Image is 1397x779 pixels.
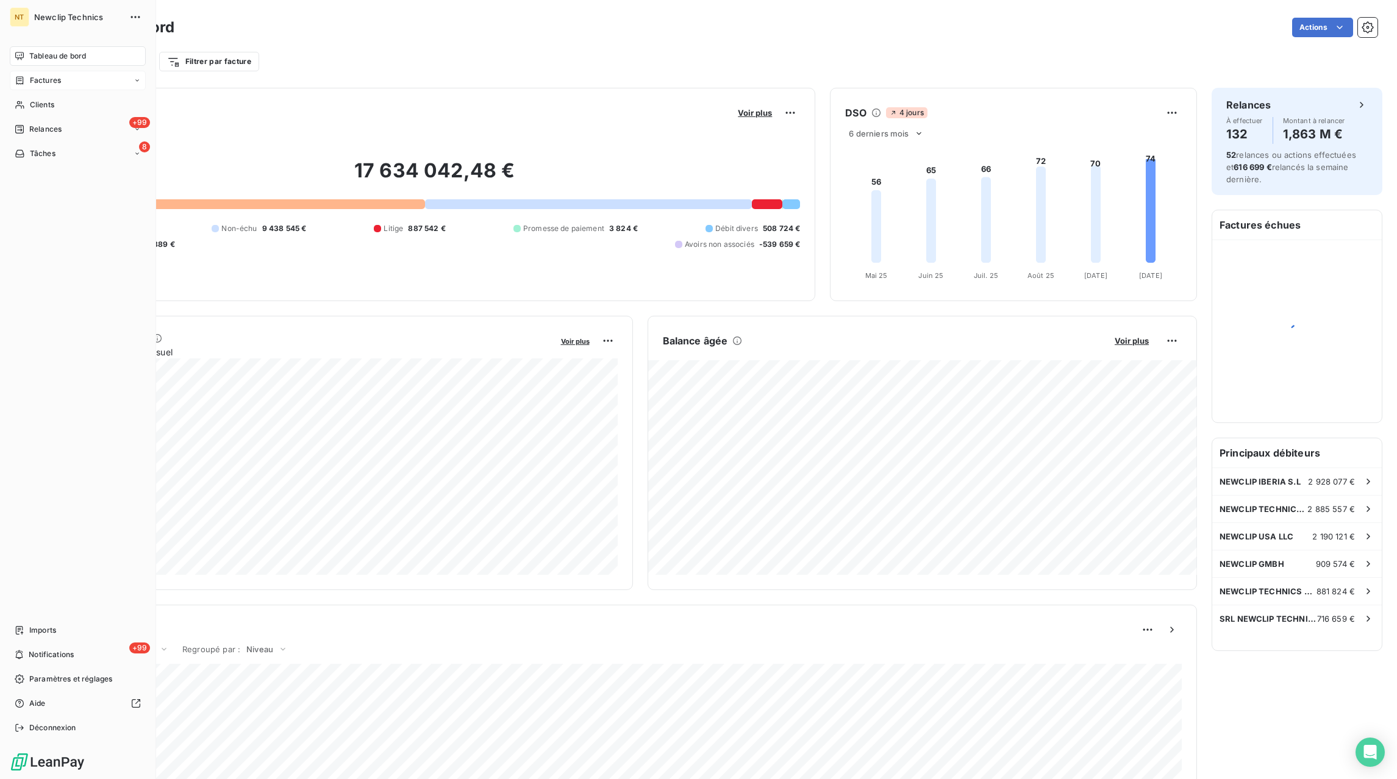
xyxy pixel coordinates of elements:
[29,51,86,62] span: Tableau de bord
[1283,124,1345,144] h4: 1,863 M €
[1220,586,1317,596] span: NEWCLIP TECHNICS JAPAN KK
[30,75,61,86] span: Factures
[1292,18,1353,37] button: Actions
[609,223,638,234] span: 3 824 €
[262,223,307,234] span: 9 438 545 €
[1226,98,1271,112] h6: Relances
[1212,210,1382,240] h6: Factures échues
[1220,477,1301,486] span: NEWCLIP IBERIA S.L
[1111,335,1152,346] button: Voir plus
[29,722,76,733] span: Déconnexion
[69,346,552,358] span: Chiffre d'affaires mensuel
[974,271,998,280] tspan: Juil. 25
[34,12,122,22] span: Newclip Technics
[29,674,112,685] span: Paramètres et réglages
[865,271,888,280] tspan: Mai 25
[1212,438,1382,468] h6: Principaux débiteurs
[221,223,257,234] span: Non-échu
[886,107,927,118] span: 4 jours
[1316,559,1355,569] span: 909 574 €
[1226,150,1236,160] span: 52
[1226,124,1263,144] h4: 132
[29,124,62,135] span: Relances
[29,698,46,709] span: Aide
[849,129,909,138] span: 6 derniers mois
[1317,614,1355,624] span: 716 659 €
[159,52,259,71] button: Filtrer par facture
[1308,477,1355,486] span: 2 928 077 €
[30,148,55,159] span: Tâches
[1220,504,1307,514] span: NEWCLIP TECHNICS AUSTRALIA PTY
[715,223,758,234] span: Débit divers
[10,7,29,27] div: NT
[129,642,150,653] span: +99
[759,239,801,250] span: -539 659 €
[561,337,590,346] span: Voir plus
[738,108,772,118] span: Voir plus
[1220,559,1284,569] span: NEWCLIP GMBH
[919,271,944,280] tspan: Juin 25
[408,223,445,234] span: 887 542 €
[129,117,150,128] span: +99
[10,752,85,772] img: Logo LeanPay
[734,107,776,118] button: Voir plus
[1307,504,1355,514] span: 2 885 557 €
[763,223,800,234] span: 508 724 €
[845,105,866,120] h6: DSO
[1312,532,1355,541] span: 2 190 121 €
[1226,117,1263,124] span: À effectuer
[69,158,800,195] h2: 17 634 042,48 €
[1084,271,1107,280] tspan: [DATE]
[1356,738,1385,767] div: Open Intercom Messenger
[1027,271,1054,280] tspan: Août 25
[1220,614,1317,624] span: SRL NEWCLIP TECHNICS [GEOGRAPHIC_DATA]
[1234,162,1271,172] span: 616 699 €
[29,649,74,660] span: Notifications
[10,694,146,713] a: Aide
[139,141,150,152] span: 8
[1317,586,1355,596] span: 881 824 €
[246,644,273,654] span: Niveau
[29,625,56,636] span: Imports
[1115,336,1149,346] span: Voir plus
[30,99,54,110] span: Clients
[1283,117,1345,124] span: Montant à relancer
[182,644,240,654] span: Regroupé par :
[663,333,728,348] h6: Balance âgée
[1139,271,1162,280] tspan: [DATE]
[1226,150,1356,184] span: relances ou actions effectuées et relancés la semaine dernière.
[384,223,403,234] span: Litige
[557,335,593,346] button: Voir plus
[685,239,754,250] span: Avoirs non associés
[523,223,604,234] span: Promesse de paiement
[1220,532,1293,541] span: NEWCLIP USA LLC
